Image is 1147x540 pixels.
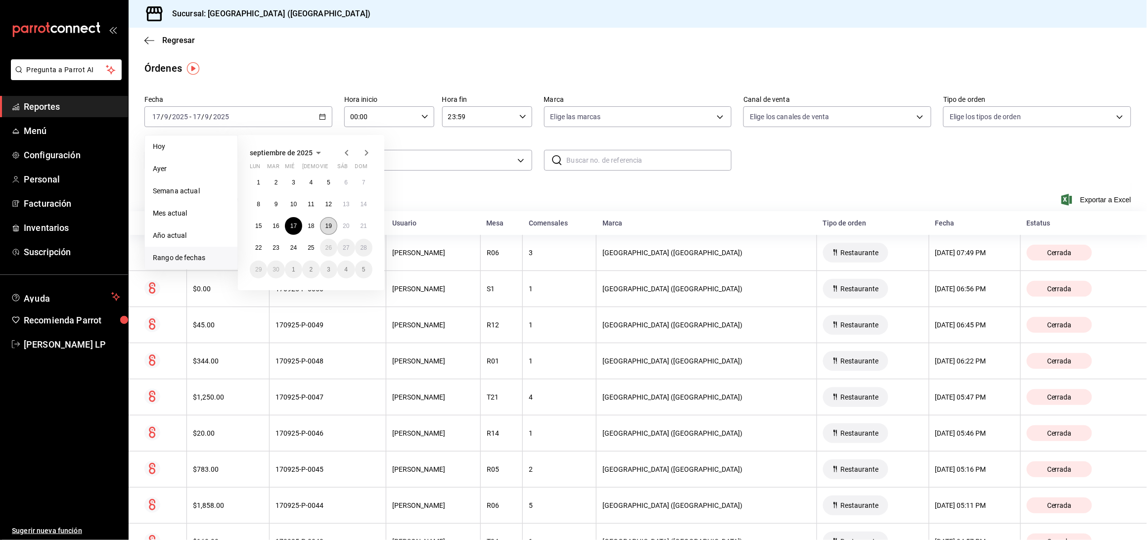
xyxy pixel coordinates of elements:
[392,357,474,365] div: [PERSON_NAME]
[343,223,349,229] abbr: 20 de septiembre de 2025
[392,429,474,437] div: [PERSON_NAME]
[836,501,882,509] span: Restaurante
[344,179,348,186] abbr: 6 de septiembre de 2025
[302,163,361,174] abbr: jueves
[392,249,474,257] div: [PERSON_NAME]
[344,96,434,103] label: Hora inicio
[24,173,120,186] span: Personal
[193,285,264,293] div: $0.00
[836,285,882,293] span: Restaurante
[24,245,120,259] span: Suscripción
[267,239,284,257] button: 23 de septiembre de 2025
[275,357,380,365] div: 170925-P-0048
[302,239,320,257] button: 25 de septiembre de 2025
[529,249,590,257] div: 3
[210,113,213,121] span: /
[320,239,337,257] button: 26 de septiembre de 2025
[344,140,532,147] label: Usuario
[275,501,380,509] div: 170925-P-0044
[529,219,591,227] div: Comensales
[24,100,120,113] span: Reportes
[529,465,590,473] div: 2
[172,113,188,121] input: ----
[7,72,122,82] a: Pregunta a Parrot AI
[302,217,320,235] button: 18 de septiembre de 2025
[337,195,355,213] button: 13 de septiembre de 2025
[257,179,260,186] abbr: 1 de septiembre de 2025
[153,230,229,241] span: Año actual
[355,239,372,257] button: 28 de septiembre de 2025
[935,249,1014,257] div: [DATE] 07:49 PM
[320,163,328,174] abbr: viernes
[273,266,279,273] abbr: 30 de septiembre de 2025
[193,321,264,329] div: $45.00
[355,163,367,174] abbr: domingo
[392,321,474,329] div: [PERSON_NAME]
[162,36,195,45] span: Regresar
[308,201,314,208] abbr: 11 de septiembre de 2025
[275,393,380,401] div: 170925-P-0047
[392,219,475,227] div: Usuario
[24,221,120,234] span: Inventarios
[285,163,294,174] abbr: miércoles
[302,174,320,191] button: 4 de septiembre de 2025
[285,195,302,213] button: 10 de septiembre de 2025
[487,465,516,473] div: R05
[529,393,590,401] div: 4
[551,112,601,122] span: Elige las marcas
[602,465,811,473] div: [GEOGRAPHIC_DATA] ([GEOGRAPHIC_DATA])
[285,174,302,191] button: 3 de septiembre de 2025
[302,261,320,278] button: 2 de octubre de 2025
[201,113,204,121] span: /
[337,239,355,257] button: 27 de septiembre de 2025
[187,62,199,75] img: Tooltip marker
[1063,194,1131,206] button: Exportar a Excel
[205,113,210,121] input: --
[362,266,366,273] abbr: 5 de octubre de 2025
[529,285,590,293] div: 1
[267,195,284,213] button: 9 de septiembre de 2025
[193,465,264,473] div: $783.00
[144,61,182,76] div: Órdenes
[192,113,201,121] input: --
[152,113,161,121] input: --
[250,261,267,278] button: 29 de septiembre de 2025
[487,285,516,293] div: S1
[362,179,366,186] abbr: 7 de septiembre de 2025
[836,357,882,365] span: Restaurante
[153,141,229,152] span: Hoy
[823,219,923,227] div: Tipo de orden
[1043,321,1076,329] span: Cerrada
[935,429,1014,437] div: [DATE] 05:46 PM
[275,465,380,473] div: 170925-P-0045
[943,96,1131,103] label: Tipo de orden
[602,285,811,293] div: [GEOGRAPHIC_DATA] ([GEOGRAPHIC_DATA])
[285,217,302,235] button: 17 de septiembre de 2025
[24,314,120,327] span: Recomienda Parrot
[255,266,262,273] abbr: 29 de septiembre de 2025
[153,186,229,196] span: Semana actual
[11,59,122,80] button: Pregunta a Parrot AI
[1043,393,1076,401] span: Cerrada
[285,261,302,278] button: 1 de octubre de 2025
[273,223,279,229] abbr: 16 de septiembre de 2025
[544,96,732,103] label: Marca
[836,321,882,329] span: Restaurante
[935,465,1014,473] div: [DATE] 05:16 PM
[164,8,370,20] h3: Sucursal: [GEOGRAPHIC_DATA] ([GEOGRAPHIC_DATA])
[337,163,348,174] abbr: sábado
[935,219,1015,227] div: Fecha
[250,147,324,159] button: septiembre de 2025
[337,261,355,278] button: 4 de octubre de 2025
[487,219,517,227] div: Mesa
[442,96,532,103] label: Hora fin
[250,174,267,191] button: 1 de septiembre de 2025
[361,223,367,229] abbr: 21 de septiembre de 2025
[320,195,337,213] button: 12 de septiembre de 2025
[310,179,313,186] abbr: 4 de septiembre de 2025
[290,244,297,251] abbr: 24 de septiembre de 2025
[325,201,332,208] abbr: 12 de septiembre de 2025
[529,501,590,509] div: 5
